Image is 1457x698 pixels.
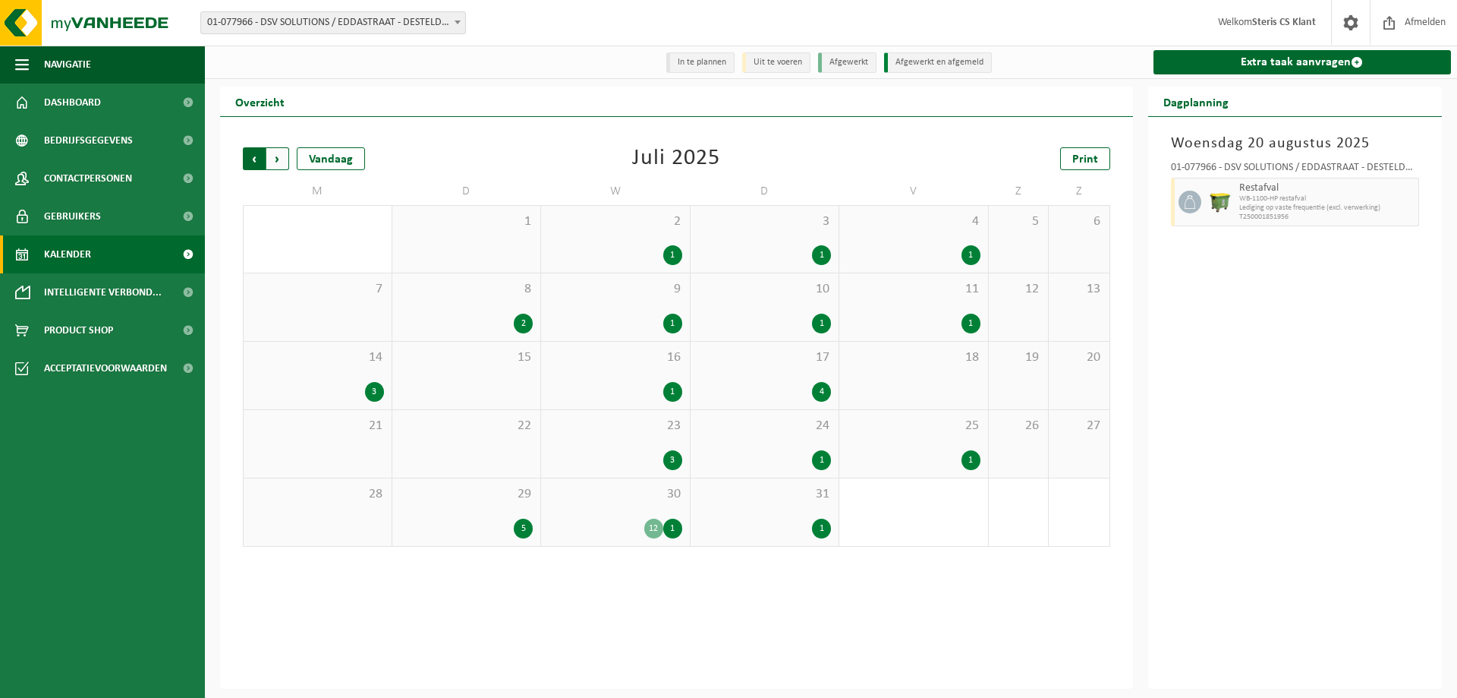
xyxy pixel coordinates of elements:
[812,519,831,539] div: 1
[698,349,832,366] span: 17
[297,147,365,170] div: Vandaag
[691,178,840,205] td: D
[549,213,682,230] span: 2
[44,197,101,235] span: Gebruikers
[1153,50,1452,74] a: Extra taak aanvragen
[996,213,1041,230] span: 5
[44,235,91,273] span: Kalender
[812,382,831,402] div: 4
[698,213,832,230] span: 3
[1060,147,1110,170] a: Print
[44,311,113,349] span: Product Shop
[996,349,1041,366] span: 19
[400,486,533,503] span: 29
[1171,163,1420,178] div: 01-077966 - DSV SOLUTIONS / EDDASTRAAT - DESTELDONK
[549,418,682,434] span: 23
[251,418,384,434] span: 21
[1252,17,1316,28] strong: Steris CS Klant
[251,281,384,298] span: 7
[44,159,132,197] span: Contactpersonen
[742,52,810,73] li: Uit te voeren
[1239,182,1415,194] span: Restafval
[243,147,266,170] span: Vorige
[698,281,832,298] span: 10
[1056,349,1101,366] span: 20
[251,349,384,366] span: 14
[818,52,876,73] li: Afgewerkt
[812,450,831,470] div: 1
[549,486,682,503] span: 30
[663,382,682,402] div: 1
[400,349,533,366] span: 15
[44,46,91,84] span: Navigatie
[996,418,1041,434] span: 26
[698,486,832,503] span: 31
[201,12,465,33] span: 01-077966 - DSV SOLUTIONS / EDDASTRAAT - DESTELDONK
[200,11,466,34] span: 01-077966 - DSV SOLUTIONS / EDDASTRAAT - DESTELDONK
[1056,213,1101,230] span: 6
[1239,204,1415,213] span: Lediging op vaste frequentie (excl. verwerking)
[400,281,533,298] span: 8
[44,349,167,387] span: Acceptatievoorwaarden
[1239,213,1415,222] span: T250001851956
[996,281,1041,298] span: 12
[266,147,289,170] span: Volgende
[961,314,980,333] div: 1
[1239,194,1415,204] span: WB-1100-HP restafval
[1049,178,1109,205] td: Z
[549,281,682,298] span: 9
[1056,418,1101,434] span: 27
[666,52,735,73] li: In te plannen
[549,349,682,366] span: 16
[839,178,989,205] td: V
[243,178,392,205] td: M
[698,418,832,434] span: 24
[400,213,533,230] span: 1
[663,245,682,265] div: 1
[365,382,384,402] div: 3
[847,418,980,434] span: 25
[1171,132,1420,155] h3: Woensdag 20 augustus 2025
[1148,87,1244,116] h2: Dagplanning
[220,87,300,116] h2: Overzicht
[392,178,542,205] td: D
[632,147,720,170] div: Juli 2025
[812,314,831,333] div: 1
[44,84,101,122] span: Dashboard
[514,314,533,333] div: 2
[812,245,831,265] div: 1
[44,273,162,311] span: Intelligente verbond...
[541,178,691,205] td: W
[644,519,663,539] div: 12
[847,281,980,298] span: 11
[884,52,992,73] li: Afgewerkt en afgemeld
[44,122,133,159] span: Bedrijfsgegevens
[1209,191,1232,213] img: WB-1100-HPE-GN-50
[663,450,682,470] div: 3
[989,178,1049,205] td: Z
[663,519,682,539] div: 1
[1056,281,1101,298] span: 13
[514,519,533,539] div: 5
[251,486,384,503] span: 28
[663,314,682,333] div: 1
[961,245,980,265] div: 1
[961,450,980,470] div: 1
[1072,153,1098,166] span: Print
[847,349,980,366] span: 18
[400,418,533,434] span: 22
[847,213,980,230] span: 4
